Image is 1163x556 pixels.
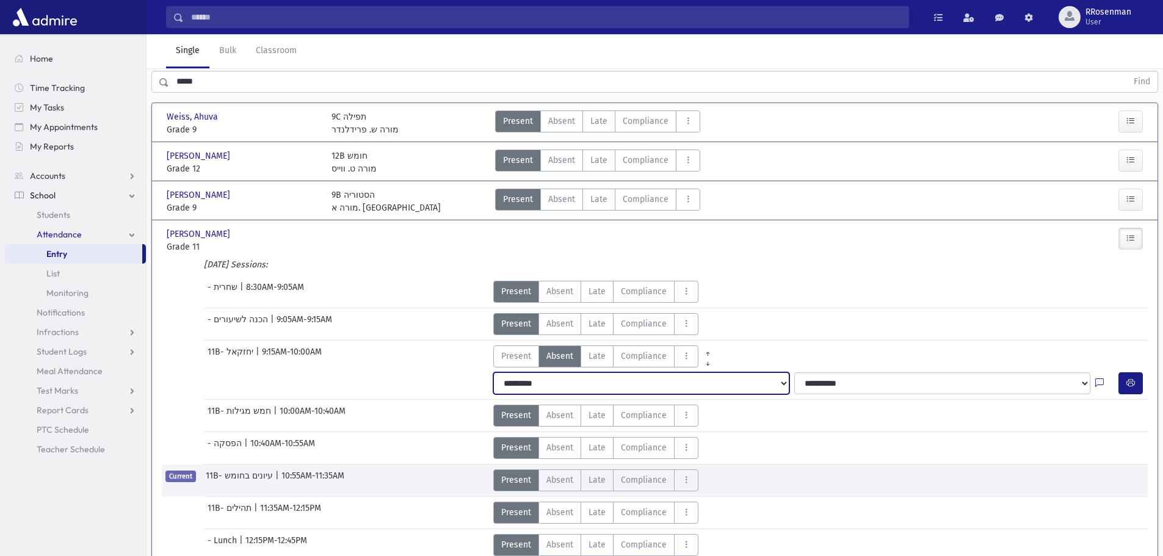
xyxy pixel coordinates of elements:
[621,441,667,454] span: Compliance
[623,115,668,128] span: Compliance
[30,53,53,64] span: Home
[5,117,146,137] a: My Appointments
[1085,7,1131,17] span: RRosenman
[493,502,698,524] div: AttTypes
[46,287,89,298] span: Monitoring
[167,201,319,214] span: Grade 9
[5,205,146,225] a: Students
[254,502,260,524] span: |
[37,366,103,377] span: Meal Attendance
[546,317,573,330] span: Absent
[37,444,105,455] span: Teacher Schedule
[5,137,146,156] a: My Reports
[208,405,274,427] span: 11B- חמש מגילות
[589,441,606,454] span: Late
[5,225,146,244] a: Attendance
[208,502,254,524] span: 11B- תהילים
[623,193,668,206] span: Compliance
[546,506,573,519] span: Absent
[262,345,322,367] span: 9:15AM-10:00AM
[5,283,146,303] a: Monitoring
[208,534,239,556] span: - Lunch
[501,285,531,298] span: Present
[546,409,573,422] span: Absent
[10,5,80,29] img: AdmirePro
[184,6,908,28] input: Search
[589,350,606,363] span: Late
[621,317,667,330] span: Compliance
[281,469,344,491] span: 10:55AM-11:35AM
[1085,17,1131,27] span: User
[501,474,531,486] span: Present
[46,248,67,259] span: Entry
[37,229,82,240] span: Attendance
[589,474,606,486] span: Late
[621,409,667,422] span: Compliance
[503,115,533,128] span: Present
[548,115,575,128] span: Absent
[590,115,607,128] span: Late
[5,49,146,68] a: Home
[495,189,700,214] div: AttTypes
[206,469,275,491] span: 11B- עיונים בחומש
[204,259,267,270] i: [DATE] Sessions:
[30,121,98,132] span: My Appointments
[5,303,146,322] a: Notifications
[493,281,698,303] div: AttTypes
[167,110,220,123] span: Weiss, Ahuva
[621,285,667,298] span: Compliance
[30,82,85,93] span: Time Tracking
[167,123,319,136] span: Grade 9
[589,409,606,422] span: Late
[621,474,667,486] span: Compliance
[37,385,78,396] span: Test Marks
[493,469,698,491] div: AttTypes
[246,34,306,68] a: Classroom
[5,186,146,205] a: School
[166,34,209,68] a: Single
[493,534,698,556] div: AttTypes
[546,538,573,551] span: Absent
[245,534,307,556] span: 12:15PM-12:45PM
[165,471,196,482] span: Current
[546,285,573,298] span: Absent
[5,322,146,342] a: Infractions
[5,342,146,361] a: Student Logs
[5,166,146,186] a: Accounts
[274,405,280,427] span: |
[209,34,246,68] a: Bulk
[275,469,281,491] span: |
[167,228,233,240] span: [PERSON_NAME]
[208,281,240,303] span: - שחרית
[548,154,575,167] span: Absent
[5,98,146,117] a: My Tasks
[332,150,377,175] div: 12B חומש מורה ט. ווייס
[548,193,575,206] span: Absent
[30,141,74,152] span: My Reports
[493,437,698,459] div: AttTypes
[37,327,79,338] span: Infractions
[208,437,244,459] span: - הפסקה
[5,78,146,98] a: Time Tracking
[30,102,64,113] span: My Tasks
[493,405,698,427] div: AttTypes
[501,317,531,330] span: Present
[621,506,667,519] span: Compliance
[37,405,89,416] span: Report Cards
[493,345,717,367] div: AttTypes
[5,361,146,381] a: Meal Attendance
[546,441,573,454] span: Absent
[270,313,277,335] span: |
[501,538,531,551] span: Present
[239,534,245,556] span: |
[37,209,70,220] span: Students
[240,281,246,303] span: |
[501,441,531,454] span: Present
[277,313,332,335] span: 9:05AM-9:15AM
[501,409,531,422] span: Present
[589,506,606,519] span: Late
[589,538,606,551] span: Late
[244,437,250,459] span: |
[590,193,607,206] span: Late
[621,350,667,363] span: Compliance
